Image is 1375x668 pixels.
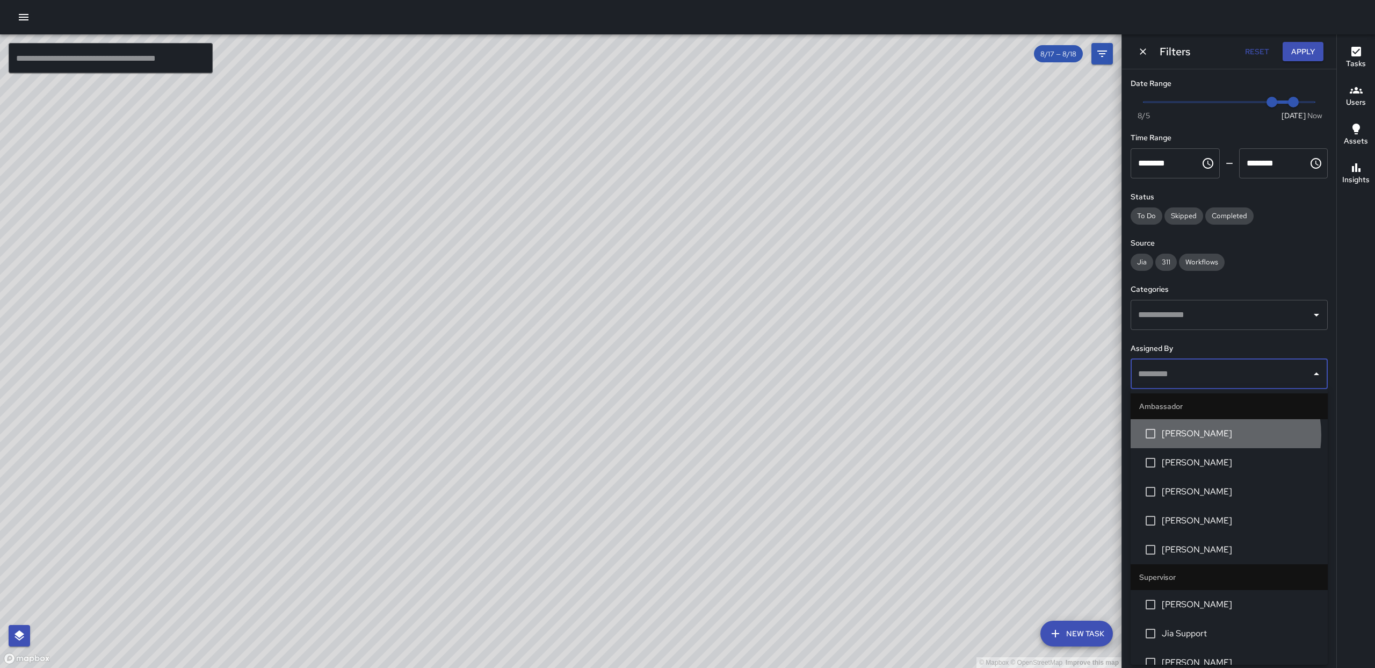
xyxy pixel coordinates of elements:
[1240,42,1274,62] button: Reset
[1040,621,1113,647] button: New Task
[1307,110,1322,121] span: Now
[1164,207,1203,225] div: Skipped
[1131,132,1328,144] h6: Time Range
[1162,485,1319,498] span: [PERSON_NAME]
[1131,393,1328,419] li: Ambassador
[1135,44,1151,60] button: Dismiss
[1138,110,1150,121] span: 8/5
[1162,456,1319,469] span: [PERSON_NAME]
[1160,43,1190,60] h6: Filters
[1155,254,1177,271] div: 311
[1162,598,1319,611] span: [PERSON_NAME]
[1034,49,1083,59] span: 8/17 — 8/18
[1205,207,1254,225] div: Completed
[1131,257,1153,267] span: Jia
[1205,211,1254,220] span: Completed
[1131,564,1328,590] li: Supervisor
[1162,514,1319,527] span: [PERSON_NAME]
[1155,257,1177,267] span: 311
[1346,97,1366,109] h6: Users
[1305,153,1327,174] button: Choose time, selected time is 11:59 PM
[1164,211,1203,220] span: Skipped
[1346,58,1366,70] h6: Tasks
[1162,543,1319,556] span: [PERSON_NAME]
[1342,174,1370,186] h6: Insights
[1344,135,1368,147] h6: Assets
[1131,191,1328,203] h6: Status
[1131,284,1328,296] h6: Categories
[1131,343,1328,355] h6: Assigned By
[1131,207,1162,225] div: To Do
[1131,78,1328,90] h6: Date Range
[1131,211,1162,220] span: To Do
[1179,254,1225,271] div: Workflows
[1337,116,1375,155] button: Assets
[1162,427,1319,440] span: [PERSON_NAME]
[1283,42,1323,62] button: Apply
[1337,39,1375,77] button: Tasks
[1309,307,1324,322] button: Open
[1337,155,1375,193] button: Insights
[1131,254,1153,271] div: Jia
[1282,110,1306,121] span: [DATE]
[1179,257,1225,267] span: Workflows
[1131,238,1328,249] h6: Source
[1197,153,1219,174] button: Choose time, selected time is 12:00 AM
[1091,43,1113,64] button: Filters
[1309,367,1324,382] button: Close
[1162,627,1319,640] span: Jia Support
[1337,77,1375,116] button: Users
